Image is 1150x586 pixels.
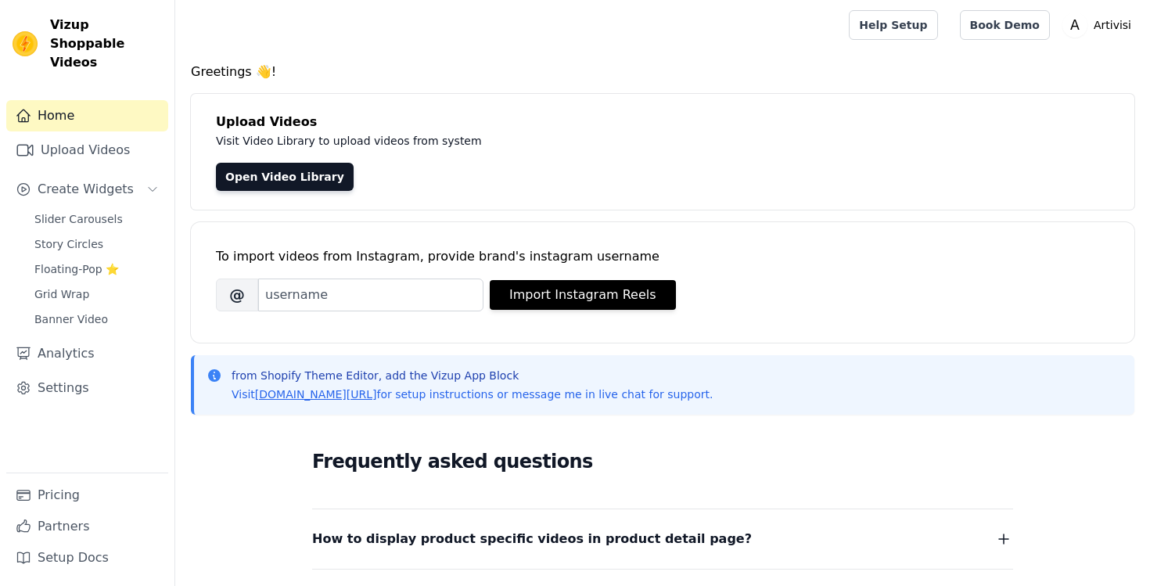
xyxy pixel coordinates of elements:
[1062,11,1137,39] button: A Artivisi
[490,280,676,310] button: Import Instagram Reels
[216,279,258,311] span: @
[6,100,168,131] a: Home
[34,286,89,302] span: Grid Wrap
[6,480,168,511] a: Pricing
[960,10,1050,40] a: Book Demo
[6,372,168,404] a: Settings
[191,63,1134,81] h4: Greetings 👋!
[13,31,38,56] img: Vizup
[258,279,483,311] input: username
[849,10,937,40] a: Help Setup
[232,386,713,402] p: Visit for setup instructions or message me in live chat for support.
[34,211,123,227] span: Slider Carousels
[312,528,752,550] span: How to display product specific videos in product detail page?
[38,180,134,199] span: Create Widgets
[34,311,108,327] span: Banner Video
[34,236,103,252] span: Story Circles
[312,446,1013,477] h2: Frequently asked questions
[25,258,168,280] a: Floating-Pop ⭐
[216,247,1109,266] div: To import videos from Instagram, provide brand's instagram username
[6,338,168,369] a: Analytics
[1070,17,1080,33] text: A
[6,135,168,166] a: Upload Videos
[255,388,377,401] a: [DOMAIN_NAME][URL]
[25,208,168,230] a: Slider Carousels
[25,283,168,305] a: Grid Wrap
[34,261,119,277] span: Floating-Pop ⭐
[25,308,168,330] a: Banner Video
[216,163,354,191] a: Open Video Library
[6,511,168,542] a: Partners
[25,233,168,255] a: Story Circles
[50,16,162,72] span: Vizup Shoppable Videos
[216,113,1109,131] h4: Upload Videos
[6,174,168,205] button: Create Widgets
[6,542,168,573] a: Setup Docs
[216,131,917,150] p: Visit Video Library to upload videos from system
[1087,11,1137,39] p: Artivisi
[232,368,713,383] p: from Shopify Theme Editor, add the Vizup App Block
[312,528,1013,550] button: How to display product specific videos in product detail page?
